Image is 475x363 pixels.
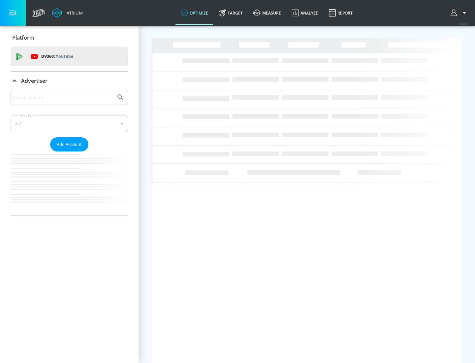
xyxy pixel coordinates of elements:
[11,115,128,132] div: A-Z
[50,137,88,151] button: Add Account
[57,141,82,148] span: Add Account
[21,77,47,84] p: Advertiser
[56,53,73,60] p: Youtube
[19,113,33,117] label: Sort By
[11,72,128,90] div: Advertiser
[11,28,128,47] div: Platform
[41,53,73,60] p: DV360:
[323,1,358,25] a: Report
[64,10,83,16] div: Atrium
[175,1,213,25] a: optimize
[12,34,34,41] p: Platform
[52,8,83,18] a: Atrium
[459,22,468,25] span: v 4.28.0
[248,1,286,25] a: measure
[213,1,248,25] a: Target
[11,151,128,215] nav: list of Advertiser
[286,1,323,25] a: Analyze
[11,47,128,66] div: DV360: Youtube
[11,90,128,215] div: Advertiser
[13,93,113,102] input: Search by name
